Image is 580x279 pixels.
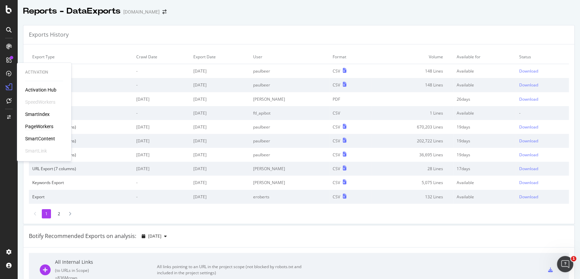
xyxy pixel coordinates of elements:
div: Keywords Export [32,68,129,74]
div: arrow-right-arrow-left [162,9,166,14]
div: Keywords Export [32,82,129,88]
td: 19 days [453,120,516,134]
td: [DATE] [190,92,250,106]
td: [DATE] [190,176,250,190]
span: 1 [571,256,576,261]
td: 19 days [453,134,516,148]
td: - [133,190,190,204]
td: [PERSON_NAME] [250,92,329,106]
td: Export Date [190,50,250,64]
div: ( to URLs in Scope ) [55,267,157,273]
a: Download [519,68,565,74]
td: Status [516,50,569,64]
td: [DATE] [190,134,250,148]
div: Download [519,152,538,158]
td: - [133,78,190,92]
div: Available [457,82,513,88]
td: [DATE] [190,162,250,176]
a: Download [519,180,565,185]
a: Download [519,124,565,130]
td: - [133,64,190,78]
a: Activation Hub [25,86,56,93]
td: 26 days [453,92,516,106]
div: CSV [333,82,340,88]
div: Exports History [29,31,69,39]
a: SmartContent [25,135,55,142]
div: Download [519,68,538,74]
td: 670,203 Lines [372,120,453,134]
td: 36,695 Lines [372,148,453,162]
td: [PERSON_NAME] [250,162,329,176]
div: CSV [333,68,340,74]
div: SmartLink [25,147,47,154]
td: 5,075 Lines [372,176,453,190]
td: [PERSON_NAME] [250,176,329,190]
td: [DATE] [190,64,250,78]
td: [DATE] [133,92,190,106]
td: 19 days [453,148,516,162]
td: 202,722 Lines [372,134,453,148]
td: paulbeer [250,64,329,78]
div: Reports - DataExports [23,5,121,17]
div: Download [519,138,538,144]
td: Available for [453,50,516,64]
div: Activation [25,69,63,75]
div: CSV [333,180,340,185]
div: Available [457,180,513,185]
td: paulbeer [250,148,329,162]
td: [DATE] [190,106,250,120]
div: CSV [333,124,340,130]
a: Download [519,166,565,172]
button: [DATE] [139,231,170,242]
td: 17 days [453,162,516,176]
td: 148 Lines [372,78,453,92]
td: [DATE] [190,78,250,92]
td: [DATE] [133,148,190,162]
td: paulbeer [250,120,329,134]
div: Download [519,180,538,185]
div: CSV [333,194,340,200]
div: Available [457,110,513,116]
div: Available [457,68,513,74]
td: [DATE] [133,162,190,176]
li: 1 [42,209,51,218]
span: 2025 Oct. 3rd [148,233,161,239]
div: CSV [333,138,340,144]
div: URL Export (7 columns) [32,166,129,172]
div: PageWorkers [25,123,53,130]
td: Volume [372,50,453,64]
div: Download [519,166,538,172]
div: URL Export (2 columns) [32,124,129,130]
div: Download [519,194,538,200]
td: CSV [329,106,372,120]
div: Export [32,194,129,200]
div: SpeedWorkers [25,99,55,105]
a: SmartIndex [25,111,50,118]
div: URL Export (3 columns) [32,138,129,144]
td: eroberts [250,190,329,204]
td: 132 Lines [372,190,453,204]
td: 28 Lines [372,162,453,176]
a: Download [519,96,565,102]
div: CSV [333,166,340,172]
div: Export [32,110,129,116]
td: Format [329,50,372,64]
div: Botify Recommended Exports on analysis: [29,232,136,240]
td: [DATE] [190,148,250,162]
td: 148 Lines [372,64,453,78]
td: [DATE] [133,134,190,148]
div: Keywords Export [32,180,129,185]
li: 2 [54,209,64,218]
div: Download [519,82,538,88]
div: Download [519,124,538,130]
a: Download [519,194,565,200]
div: csv-export [548,267,553,272]
td: [DATE] [190,120,250,134]
div: URL Export (3 columns) [32,152,129,158]
div: CSV [333,152,340,158]
td: paulbeer [250,78,329,92]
